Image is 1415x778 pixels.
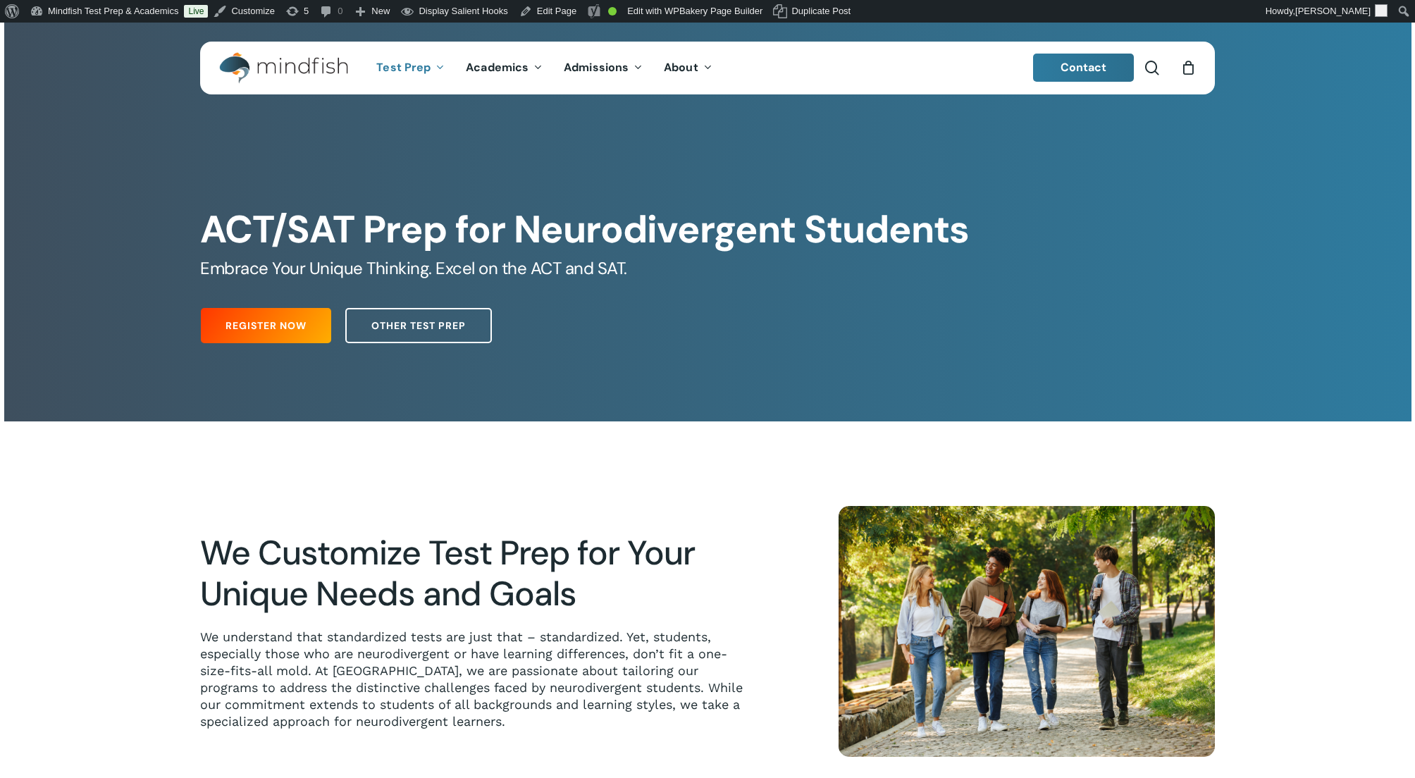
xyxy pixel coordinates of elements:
[455,62,553,74] a: Academics
[1033,54,1135,82] a: Contact
[608,7,617,16] div: Good
[664,60,698,75] span: About
[839,506,1215,757] img: Happy Students 1 1
[345,308,492,343] a: Other Test Prep
[376,60,431,75] span: Test Prep
[366,62,455,74] a: Test Prep
[200,42,1215,94] header: Main Menu
[366,42,722,94] nav: Main Menu
[371,319,466,333] span: Other Test Prep
[564,60,629,75] span: Admissions
[200,629,754,730] p: We understand that standardized tests are just that – standardized. Yet, students, especially tho...
[200,533,754,615] h2: We Customize Test Prep for Your Unique Needs and Goals
[200,257,1214,280] h5: Embrace Your Unique Thinking. Excel on the ACT and SAT.
[466,60,529,75] span: Academics
[553,62,653,74] a: Admissions
[653,62,723,74] a: About
[225,319,307,333] span: Register Now
[1061,60,1107,75] span: Contact
[201,308,331,343] a: Register Now
[200,207,1214,252] h1: ACT/SAT Prep for Neurodivergent Students
[1295,6,1371,16] span: [PERSON_NAME]
[184,5,208,18] a: Live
